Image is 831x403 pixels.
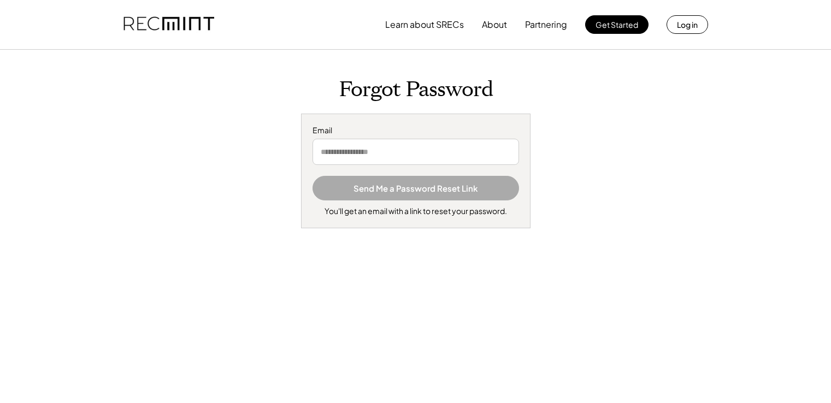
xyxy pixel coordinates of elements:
[525,14,567,35] button: Partnering
[313,125,519,136] div: Email
[313,176,519,200] button: Send Me a Password Reset Link
[325,206,507,217] div: You'll get an email with a link to reset your password.
[667,15,708,34] button: Log in
[482,14,507,35] button: About
[77,77,755,103] h1: Forgot Password
[585,15,649,34] button: Get Started
[385,14,464,35] button: Learn about SRECs
[123,6,214,43] img: recmint-logotype%403x.png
